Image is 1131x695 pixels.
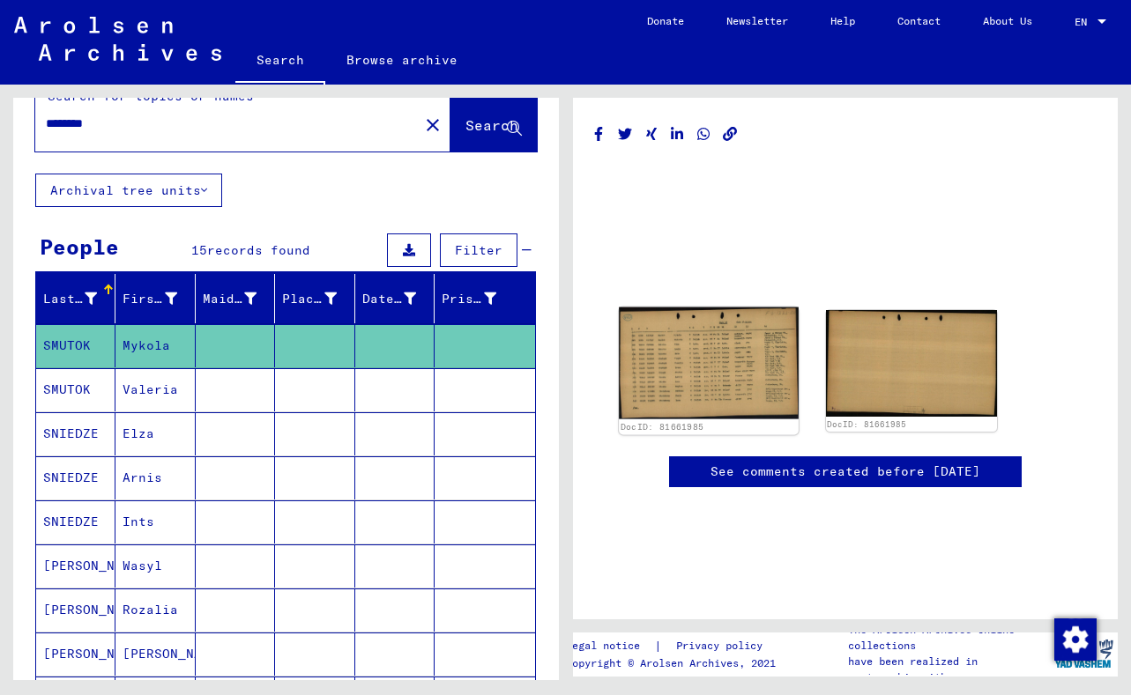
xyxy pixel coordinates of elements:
mat-cell: Arnis [115,456,195,499]
div: People [40,231,119,262]
mat-cell: Wasyl [115,544,195,588]
a: Legal notice [566,637,654,655]
mat-cell: SNIEDZE [36,500,115,543]
div: Change consent [1053,617,1096,660]
a: DocID: 81661985 [827,419,906,429]
div: First Name [123,290,176,308]
a: Browse archive [325,39,479,81]
button: Share on Twitter [616,123,635,145]
span: records found [207,242,310,258]
button: Share on LinkedIn [668,123,687,145]
span: EN [1075,16,1094,28]
div: Last Name [43,285,119,313]
mat-cell: [PERSON_NAME] [36,544,115,588]
mat-cell: [PERSON_NAME] [115,632,195,676]
mat-header-cell: Maiden Name [196,274,275,323]
mat-header-cell: Prisoner # [435,274,534,323]
mat-header-cell: First Name [115,274,195,323]
mat-cell: Valeria [115,368,195,411]
div: First Name [123,285,198,313]
img: yv_logo.png [1051,632,1117,676]
div: | [566,637,784,655]
button: Copy link [721,123,740,145]
mat-cell: SMUTOK [36,368,115,411]
img: 002.jpg [826,310,997,417]
mat-icon: close [422,115,443,136]
mat-cell: SMUTOK [36,324,115,367]
mat-header-cell: Place of Birth [275,274,354,323]
p: The Arolsen Archives online collections [848,622,1050,654]
img: Change consent [1054,618,1097,661]
button: Share on Facebook [590,123,608,145]
a: Privacy policy [662,637,784,655]
p: Copyright © Arolsen Archives, 2021 [566,655,784,671]
div: Last Name [43,290,97,308]
div: Maiden Name [203,290,257,308]
mat-cell: Rozalia [115,588,195,632]
mat-header-cell: Date of Birth [355,274,435,323]
mat-cell: SNIEDZE [36,456,115,499]
span: Filter [455,242,502,258]
button: Filter [440,233,517,267]
a: See comments created before [DATE] [711,462,980,481]
div: Prisoner # [442,290,495,308]
div: Date of Birth [362,290,416,308]
a: Search [235,39,325,85]
a: DocID: 81661985 [620,422,703,433]
span: Search [465,116,518,134]
img: 001.jpg [619,307,799,419]
mat-cell: Elza [115,412,195,455]
mat-cell: [PERSON_NAME] [36,588,115,632]
p: have been realized in partnership with [848,654,1050,685]
div: Date of Birth [362,285,438,313]
button: Search [450,97,537,152]
button: Share on WhatsApp [695,123,713,145]
mat-cell: [PERSON_NAME] [36,632,115,676]
mat-cell: SNIEDZE [36,412,115,455]
button: Share on Xing [643,123,661,145]
mat-cell: Ints [115,500,195,543]
span: 15 [191,242,207,258]
div: Maiden Name [203,285,279,313]
mat-cell: Mykola [115,324,195,367]
div: Prisoner # [442,285,517,313]
img: Arolsen_neg.svg [14,17,221,61]
div: Place of Birth [282,290,336,308]
mat-header-cell: Last Name [36,274,115,323]
div: Place of Birth [282,285,358,313]
button: Clear [415,107,450,142]
button: Archival tree units [35,174,222,207]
